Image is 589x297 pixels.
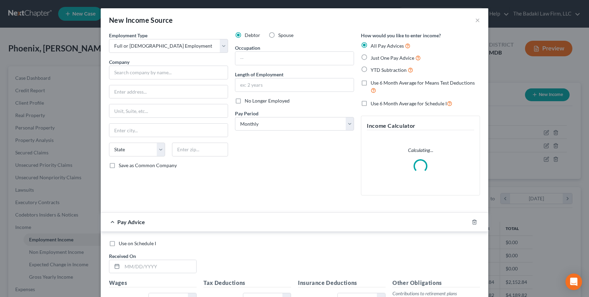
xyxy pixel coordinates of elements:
[392,290,480,297] p: Contributions to retirement plans
[371,80,475,86] span: Use 6 Month Average for Means Test Deductions
[278,32,293,38] span: Spouse
[109,32,147,38] span: Employment Type
[361,32,441,39] label: How would you like to enter income?
[109,279,197,287] h5: Wages
[109,104,228,117] input: Unit, Suite, etc...
[172,143,228,156] input: Enter zip...
[235,111,259,116] span: Pay Period
[475,16,480,24] button: ×
[367,147,474,154] p: Calculating...
[235,44,260,51] label: Occupation
[235,78,354,92] input: ex: 2 years
[117,219,145,225] span: Pay Advice
[119,240,156,246] span: Use on Schedule I
[565,274,582,290] div: Open Intercom Messenger
[392,279,480,287] h5: Other Obligations
[122,260,196,273] input: MM/DD/YYYY
[235,71,283,78] label: Length of Employment
[371,55,414,61] span: Just One Pay Advice
[119,162,177,168] span: Save as Common Company
[109,124,228,137] input: Enter city...
[245,98,290,104] span: No Longer Employed
[109,85,228,98] input: Enter address...
[245,32,260,38] span: Debtor
[109,15,173,25] div: New Income Source
[109,253,136,259] span: Received On
[235,52,354,65] input: --
[109,66,228,79] input: Search company by name...
[367,122,474,130] h5: Income Calculator
[371,100,447,106] span: Use 6 Month Average for Schedule I
[298,279,386,287] h5: Insurance Deductions
[203,279,291,287] h5: Tax Deductions
[371,67,407,73] span: YTD Subtraction
[109,59,129,65] span: Company
[371,43,404,49] span: All Pay Advices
